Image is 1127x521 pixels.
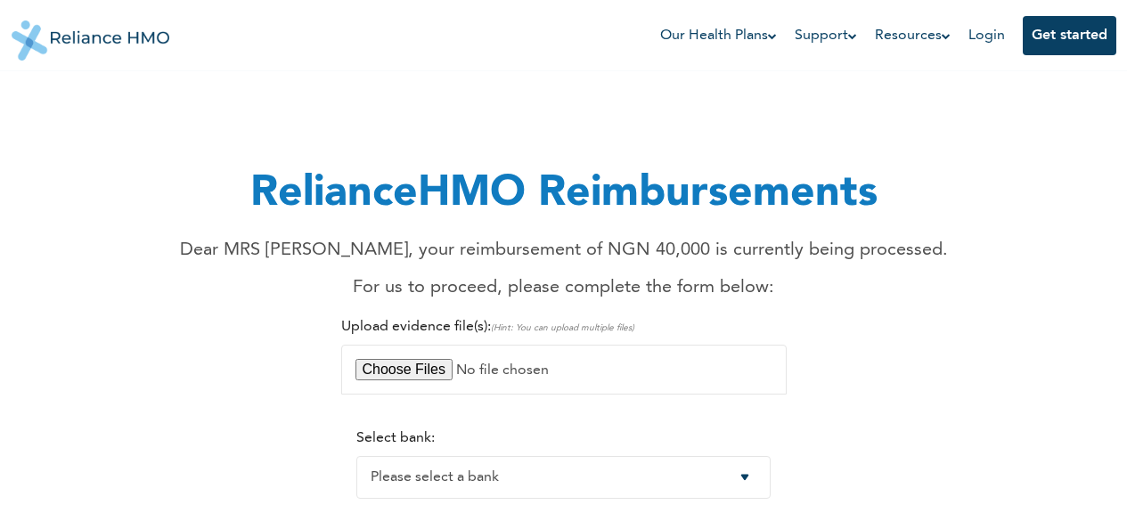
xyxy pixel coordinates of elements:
a: Support [795,25,857,46]
img: Reliance HMO's Logo [12,7,170,61]
a: Resources [875,25,951,46]
button: Get started [1023,16,1116,55]
a: Our Health Plans [660,25,777,46]
a: Login [968,28,1005,43]
h1: RelianceHMO Reimbursements [180,162,948,226]
p: For us to proceed, please complete the form below: [180,274,948,301]
label: Upload evidence file(s): [341,320,634,334]
label: Select bank: [356,431,435,445]
span: (Hint: You can upload multiple files) [491,323,634,332]
p: Dear MRS [PERSON_NAME], your reimbursement of NGN 40,000 is currently being processed. [180,237,948,264]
